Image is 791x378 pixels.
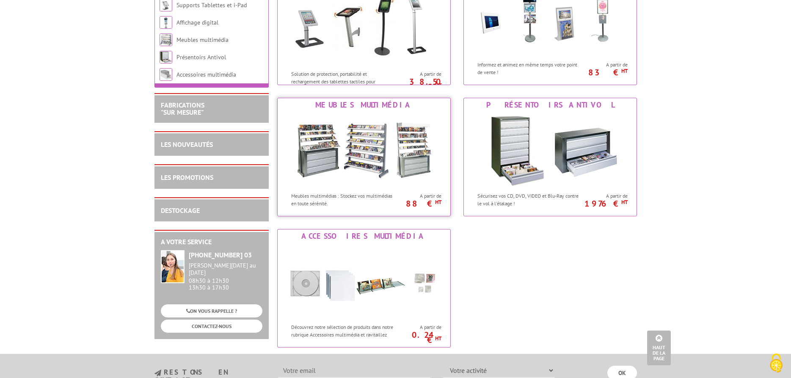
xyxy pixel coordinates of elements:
[291,323,396,345] p: Découvrez notre sélection de produits dans notre rubrique Accessoires multimédia et ravitaillez v...
[291,70,396,92] p: Solution de protection, portabilité et rechargement des tablettes tactiles pour professionnels.
[435,199,441,206] sup: HT
[161,101,204,117] a: FABRICATIONS"Sur Mesure"
[621,199,628,206] sup: HT
[161,140,213,149] a: LES NOUVEAUTÉS
[766,353,787,374] img: Cookies (fenêtre modale)
[160,68,172,81] img: Accessoires multimédia
[435,335,441,342] sup: HT
[394,332,441,342] p: 0.24 €
[161,250,185,283] img: widget-service.jpg
[189,262,262,276] div: [PERSON_NAME][DATE] au [DATE]
[621,67,628,74] sup: HT
[286,243,442,319] img: Accessoires multimédia
[584,61,628,68] span: A partir de
[291,192,396,207] p: Meubles multimédias : Stockez vos multimédias en toute sérénité.
[161,173,213,182] a: LES PROMOTIONS
[463,98,637,216] a: Présentoirs Antivol Présentoirs Antivol Sécurisez vos CD, DVD, VIDEO et Blu-Ray contre le vol à l...
[277,229,451,348] a: Accessoires multimédia Accessoires multimédia Découvrez notre sélection de produits dans notre ru...
[280,100,448,110] div: Meubles multimédia
[176,36,229,44] a: Meubles multimédia
[160,16,172,29] img: Affichage digital
[161,320,262,333] a: CONTACTEZ-NOUS
[161,238,262,246] h2: A votre service
[394,79,441,89] p: 38.50 €
[584,193,628,199] span: A partir de
[394,201,441,206] p: 88 €
[286,112,442,188] img: Meubles multimédia
[761,349,791,378] button: Cookies (fenêtre modale)
[160,51,172,63] img: Présentoirs Antivol
[580,70,628,75] p: 83 €
[160,33,172,46] img: Meubles multimédia
[435,82,441,89] sup: HT
[176,53,226,61] a: Présentoirs Antivol
[398,71,441,77] span: A partir de
[161,304,262,317] a: ON VOUS RAPPELLE ?
[161,206,200,215] a: DESTOCKAGE
[280,232,448,241] div: Accessoires multimédia
[176,1,247,9] a: Supports Tablettes et i-Pad
[647,331,671,365] a: Haut de la page
[477,192,582,207] p: Sécurisez vos CD, DVD, VIDEO et Blu-Ray contre le vol à l'étalage !
[176,71,236,78] a: Accessoires multimédia
[277,98,451,216] a: Meubles multimédia Meubles multimédia Meubles multimédias : Stockez vos multimédias en toute séré...
[466,100,634,110] div: Présentoirs Antivol
[154,370,161,377] img: newsletter.jpg
[580,201,628,206] p: 1976 €
[189,251,252,259] strong: [PHONE_NUMBER] 03
[477,61,582,75] p: Informez et animez en même temps votre point de vente !
[278,363,430,378] input: Votre email
[189,262,262,291] div: 08h30 à 12h30 13h30 à 17h30
[398,324,441,331] span: A partir de
[398,193,441,199] span: A partir de
[176,19,218,26] a: Affichage digital
[472,112,628,188] img: Présentoirs Antivol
